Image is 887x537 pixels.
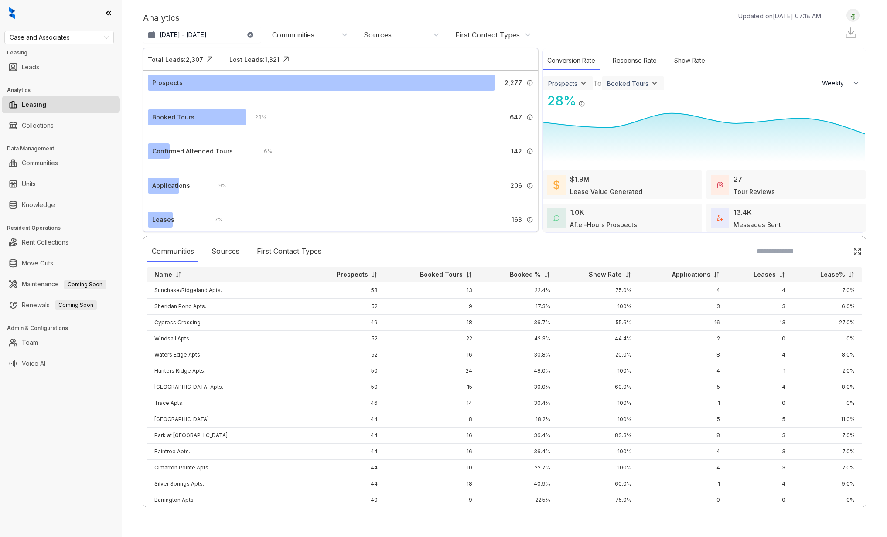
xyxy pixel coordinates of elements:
[557,282,638,299] td: 75.0%
[638,315,727,331] td: 16
[2,255,120,272] li: Move Outs
[147,492,306,508] td: Barrington Apts.
[147,363,306,379] td: Hunters Ridge Apts.
[229,55,280,64] div: Lost Leads: 1,321
[848,272,855,278] img: sorting
[544,272,550,278] img: sorting
[557,331,638,347] td: 44.4%
[175,272,182,278] img: sorting
[526,216,533,223] img: Info
[511,146,522,156] span: 142
[306,444,384,460] td: 44
[557,460,638,476] td: 100%
[638,460,727,476] td: 4
[385,492,479,508] td: 9
[585,92,598,105] img: Click Icon
[847,11,859,20] img: UserAvatar
[55,300,97,310] span: Coming Soon
[557,363,638,379] td: 100%
[727,411,792,428] td: 5
[385,460,479,476] td: 10
[672,270,710,279] p: Applications
[779,272,785,278] img: sorting
[727,395,792,411] td: 0
[479,444,557,460] td: 36.4%
[792,444,862,460] td: 7.0%
[147,476,306,492] td: Silver Springs Apts.
[147,395,306,411] td: Trace Apts.
[608,51,661,70] div: Response Rate
[638,395,727,411] td: 1
[207,241,244,262] div: Sources
[479,428,557,444] td: 36.4%
[479,379,557,395] td: 30.0%
[589,270,622,279] p: Show Rate
[526,148,533,155] img: Info
[22,296,97,314] a: RenewalsComing Soon
[543,51,600,70] div: Conversion Rate
[152,146,233,156] div: Confirmed Attended Tours
[147,282,306,299] td: Sunchase/Ridgeland Apts.
[22,234,68,251] a: Rent Collections
[579,79,588,88] img: ViewFilterArrow
[371,272,378,278] img: sorting
[792,282,862,299] td: 7.0%
[7,145,122,153] h3: Data Management
[510,112,522,122] span: 647
[557,476,638,492] td: 60.0%
[553,215,559,221] img: AfterHoursConversations
[2,296,120,314] li: Renewals
[638,379,727,395] td: 5
[385,444,479,460] td: 16
[727,315,792,331] td: 13
[152,78,183,88] div: Prospects
[638,492,727,508] td: 0
[22,175,36,193] a: Units
[385,428,479,444] td: 16
[385,315,479,331] td: 18
[727,460,792,476] td: 3
[306,363,384,379] td: 50
[466,272,472,278] img: sorting
[670,51,710,70] div: Show Rate
[479,347,557,363] td: 30.8%
[557,411,638,428] td: 100%
[733,187,775,196] div: Tour Reviews
[853,247,862,256] img: Click Icon
[479,460,557,476] td: 22.7%
[570,174,590,184] div: $1.9M
[638,282,727,299] td: 4
[733,207,752,218] div: 13.4K
[306,299,384,315] td: 52
[147,347,306,363] td: Waters Edge Apts
[526,79,533,86] img: Info
[792,395,862,411] td: 0%
[727,363,792,379] td: 1
[820,270,845,279] p: Lease%
[306,411,384,428] td: 44
[638,363,727,379] td: 4
[479,363,557,379] td: 48.0%
[822,79,849,88] span: Weekly
[792,363,862,379] td: 2.0%
[306,460,384,476] td: 44
[385,379,479,395] td: 15
[727,282,792,299] td: 4
[152,215,174,224] div: Leases
[844,26,857,39] img: Download
[2,196,120,214] li: Knowledge
[147,299,306,315] td: Sheridan Pond Apts.
[147,379,306,395] td: [GEOGRAPHIC_DATA] Apts.
[526,182,533,189] img: Info
[548,80,577,87] div: Prospects
[385,347,479,363] td: 16
[754,270,776,279] p: Leases
[306,315,384,331] td: 49
[570,187,642,196] div: Lease Value Generated
[206,215,223,224] div: 7 %
[792,460,862,476] td: 7.0%
[727,492,792,508] td: 0
[638,331,727,347] td: 2
[713,272,720,278] img: sorting
[479,476,557,492] td: 40.9%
